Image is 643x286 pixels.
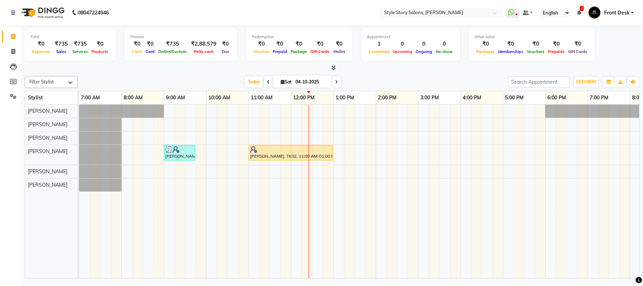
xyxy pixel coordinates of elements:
span: Cash [130,49,144,54]
span: Wallet [331,49,347,54]
input: Search Appointment [508,76,570,87]
span: Petty cash [192,49,215,54]
a: 4:00 PM [461,93,483,103]
div: 0 [391,40,414,48]
div: ₹0 [144,40,156,48]
span: [PERSON_NAME] [28,135,67,141]
div: ₹0 [475,40,496,48]
div: [PERSON_NAME], TK02, 11:00 AM-01:00 PM, Global Colour Amoniafree-[DEMOGRAPHIC_DATA] [249,146,332,159]
span: [PERSON_NAME] [28,168,67,175]
a: 10:00 AM [207,93,232,103]
b: 08047224946 [78,3,109,23]
span: Prepaids [546,49,566,54]
a: 11:00 AM [249,93,274,103]
div: ₹0 [130,40,144,48]
span: Online/Custom [156,49,188,54]
span: Sat [279,79,293,84]
span: Expenses [30,49,52,54]
a: 8:00 AM [122,93,144,103]
div: ₹735 [156,40,188,48]
span: Card [144,49,156,54]
div: ₹0 [90,40,110,48]
img: logo [18,3,66,23]
a: 12:00 PM [291,93,316,103]
div: 1 [367,40,391,48]
span: Upcoming [391,49,414,54]
span: Ongoing [414,49,434,54]
a: 2:00 PM [376,93,398,103]
div: ₹0 [289,40,309,48]
div: Redemption [252,34,347,40]
span: Prepaid [271,49,289,54]
span: Products [90,49,110,54]
span: Today [245,76,263,87]
div: ₹0 [546,40,566,48]
span: [PERSON_NAME] [28,108,67,114]
span: Services [71,49,90,54]
div: [PERSON_NAME], TK01, 09:00 AM-09:45 AM, Hair Cut - Master - [DEMOGRAPHIC_DATA] [165,146,195,159]
a: 7:00 AM [79,93,102,103]
div: Total [30,34,110,40]
span: Gift Cards [309,49,331,54]
div: ₹0 [331,40,347,48]
a: 3:00 PM [418,93,441,103]
div: Appointment [367,34,454,40]
a: 6:00 PM [546,93,568,103]
div: ₹0 [496,40,525,48]
span: Filter Stylist [29,79,54,84]
div: ₹0 [309,40,331,48]
div: ₹0 [219,40,232,48]
span: [PERSON_NAME] [28,121,67,128]
div: ₹0 [525,40,546,48]
input: 2025-10-04 [293,77,329,87]
span: Packages [475,49,496,54]
div: ₹0 [566,40,589,48]
span: Stylist [28,94,43,101]
a: 7 [577,10,581,16]
span: Vouchers [525,49,546,54]
div: ₹0 [252,40,271,48]
button: ADD NEW [574,77,598,87]
a: 7:00 PM [588,93,610,103]
div: ₹0 [271,40,289,48]
span: [PERSON_NAME] [28,182,67,188]
span: Voucher [252,49,271,54]
span: Package [289,49,309,54]
a: 5:00 PM [503,93,525,103]
a: 1:00 PM [334,93,356,103]
div: ₹0 [30,40,52,48]
div: Other sales [475,34,589,40]
div: ₹735 [71,40,90,48]
span: ADD NEW [576,79,596,84]
span: 7 [580,6,584,11]
div: ₹735 [52,40,71,48]
div: 0 [434,40,454,48]
span: No show [434,49,454,54]
span: Completed [367,49,391,54]
span: Gift Cards [566,49,589,54]
span: Front Desk [604,9,630,17]
span: Sales [54,49,68,54]
div: 0 [414,40,434,48]
span: Memberships [496,49,525,54]
span: [PERSON_NAME] [28,148,67,154]
img: Front Desk [588,6,601,19]
div: ₹2,88,579 [188,40,219,48]
a: 9:00 AM [164,93,187,103]
span: Due [220,49,231,54]
div: Finance [130,34,232,40]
